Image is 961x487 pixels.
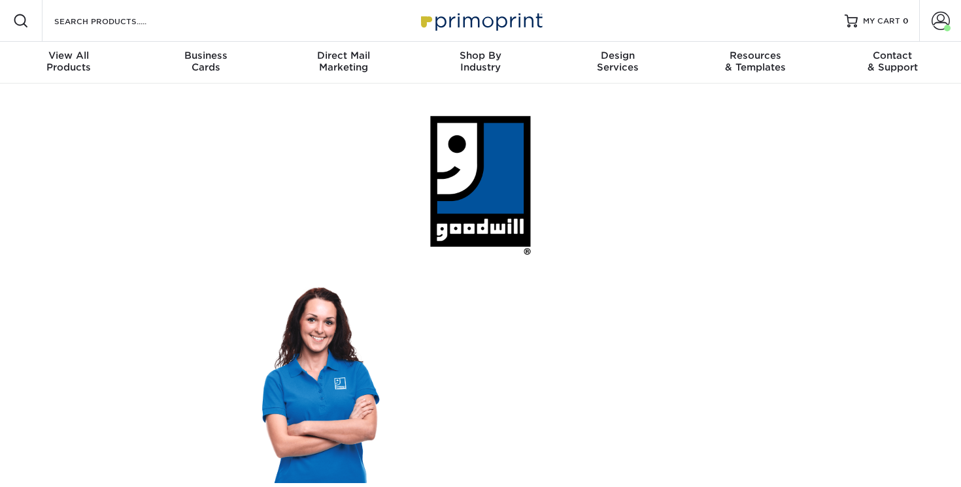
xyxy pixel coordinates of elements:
a: Resources& Templates [686,42,824,84]
input: SEARCH PRODUCTS..... [53,13,180,29]
span: Shop By [412,50,549,61]
span: MY CART [863,16,900,27]
span: 0 [903,16,909,25]
div: Services [549,50,686,73]
div: Industry [412,50,549,73]
span: Business [137,50,275,61]
div: Marketing [275,50,412,73]
span: Contact [824,50,961,61]
span: Design [549,50,686,61]
span: Direct Mail [275,50,412,61]
img: Goodwill BAP [260,287,382,483]
a: Contact& Support [824,42,961,84]
div: & Templates [686,50,824,73]
a: DesignServices [549,42,686,84]
span: Resources [686,50,824,61]
a: Shop ByIndustry [412,42,549,84]
a: Direct MailMarketing [275,42,412,84]
img: Primoprint [415,7,546,35]
img: Goodwill BAP [382,115,579,256]
div: & Support [824,50,961,73]
a: BusinessCards [137,42,275,84]
div: Cards [137,50,275,73]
